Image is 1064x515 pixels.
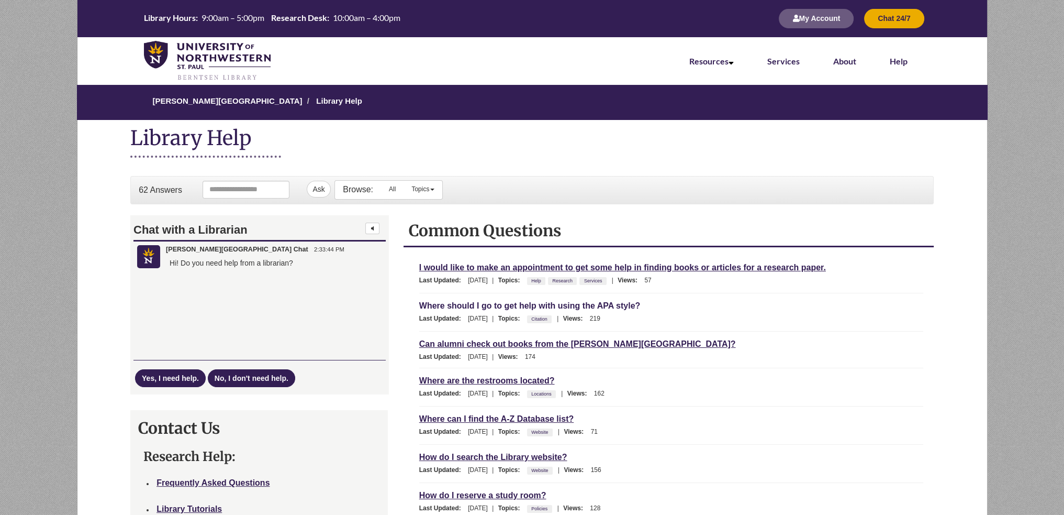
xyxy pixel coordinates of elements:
[551,275,574,287] a: Research
[419,338,736,350] a: Can alumni check out books from the [PERSON_NAME][GEOGRAPHIC_DATA]?
[489,353,496,360] span: |
[468,505,488,512] span: [DATE]
[527,277,609,284] ul: Topics:
[864,15,924,23] a: Chat 24/7
[779,15,854,23] a: My Account
[689,56,734,66] a: Resources
[144,41,271,81] img: UNWSP Library Logo
[554,315,561,322] span: |
[419,375,555,387] a: Where are the restrooms located?
[555,505,562,512] span: |
[527,466,555,474] ul: Topics:
[419,261,826,273] a: I would like to make an appointment to get some help in finding books or articles for a research ...
[468,277,488,284] span: [DATE]
[644,277,651,284] span: 57
[530,426,550,438] a: Website
[489,428,496,435] span: |
[130,215,388,395] div: Chat Widget
[564,466,589,474] span: Views:
[558,390,565,397] span: |
[489,466,496,474] span: |
[141,13,199,23] th: Library Hours:
[590,505,600,512] span: 128
[590,315,600,322] span: 219
[489,277,496,284] span: |
[890,56,908,66] a: Help
[316,96,362,105] a: Library Help
[489,390,496,397] span: |
[468,353,488,360] span: [DATE]
[419,277,466,284] span: Last Updated:
[530,313,549,325] a: Citation
[564,428,589,435] span: Views:
[419,390,466,397] span: Last Updated:
[343,184,373,195] p: Browse:
[419,489,546,501] a: How do I reserve a study room?
[779,9,854,28] button: My Account
[419,466,466,474] span: Last Updated:
[131,216,388,394] iframe: Chat Widget
[594,390,604,397] span: 162
[404,181,442,198] a: Topics
[156,505,222,513] a: Library Tutorials
[609,277,616,284] span: |
[555,428,562,435] span: |
[468,390,488,397] span: [DATE]
[201,13,264,23] span: 9:00am – 5:00pm
[489,315,496,322] span: |
[489,505,496,512] span: |
[591,428,598,435] span: 71
[268,13,330,23] th: Research Desk:
[527,315,554,322] ul: Topics:
[141,13,403,23] table: Hours Today
[555,466,562,474] span: |
[527,390,558,397] ul: Topics:
[525,353,535,360] span: 174
[139,184,182,196] p: 62 Answers
[498,390,525,397] span: Topics:
[833,56,856,66] a: About
[419,413,574,425] a: Where can I find the A-Z Database list?
[767,56,800,66] a: Services
[468,315,488,322] span: [DATE]
[864,9,924,28] button: Chat 24/7
[618,277,643,284] span: Views:
[143,448,236,465] strong: Research Help:
[156,478,270,487] a: Frequently Asked Questions
[419,428,466,435] span: Last Updated:
[583,275,604,287] a: Services
[468,466,488,474] span: [DATE]
[498,315,525,322] span: Topics:
[419,451,567,463] a: How do I search the Library website?
[527,505,555,512] ul: Topics:
[530,465,550,476] a: Website
[530,503,549,514] a: Policies
[530,388,553,400] a: Locations
[563,505,588,512] span: Views:
[152,96,302,105] a: [PERSON_NAME][GEOGRAPHIC_DATA]
[307,181,330,198] button: Ask
[498,277,525,284] span: Topics:
[381,181,404,198] a: All
[468,428,488,435] span: [DATE]
[527,428,555,435] ul: Topics:
[333,13,400,23] span: 10:00am – 4:00pm
[419,505,466,512] span: Last Updated:
[591,466,601,474] span: 156
[498,428,525,435] span: Topics:
[138,418,380,438] h2: Contact Us
[409,221,928,240] h2: Common Questions
[498,505,525,512] span: Topics:
[563,315,588,322] span: Views:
